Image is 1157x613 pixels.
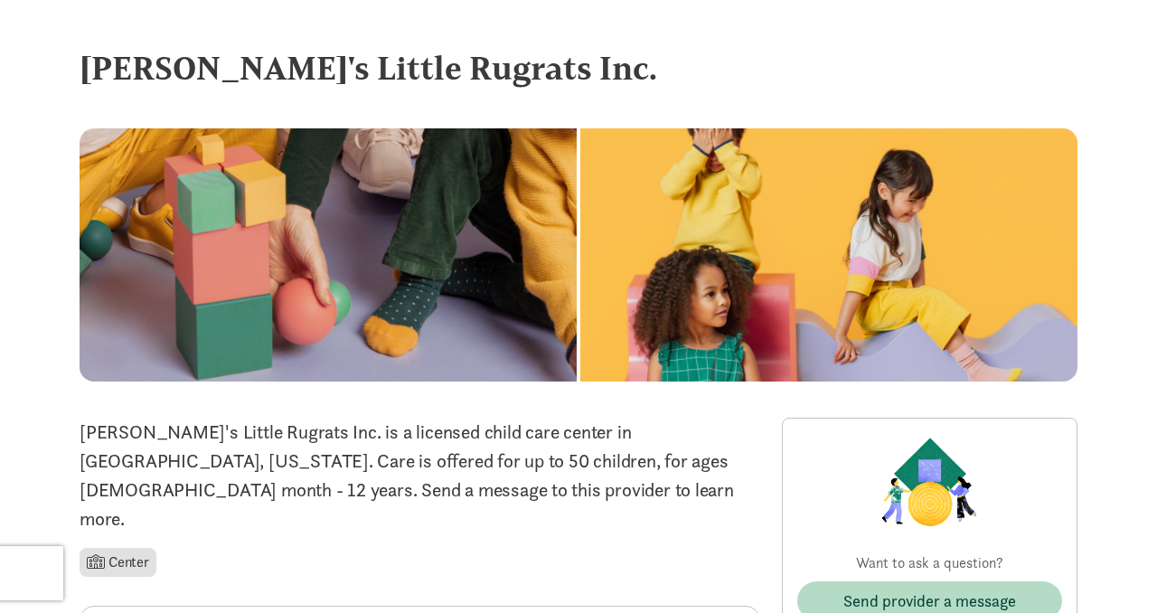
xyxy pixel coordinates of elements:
span: Send provider a message [843,589,1016,613]
p: [PERSON_NAME]'s Little Rugrats Inc. is a licensed child care center in [GEOGRAPHIC_DATA], [US_STA... [80,418,760,533]
li: Center [80,548,156,577]
img: Provider logo [877,433,982,531]
p: Want to ask a question? [797,552,1062,574]
div: [PERSON_NAME]'s Little Rugrats Inc. [80,43,1077,92]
